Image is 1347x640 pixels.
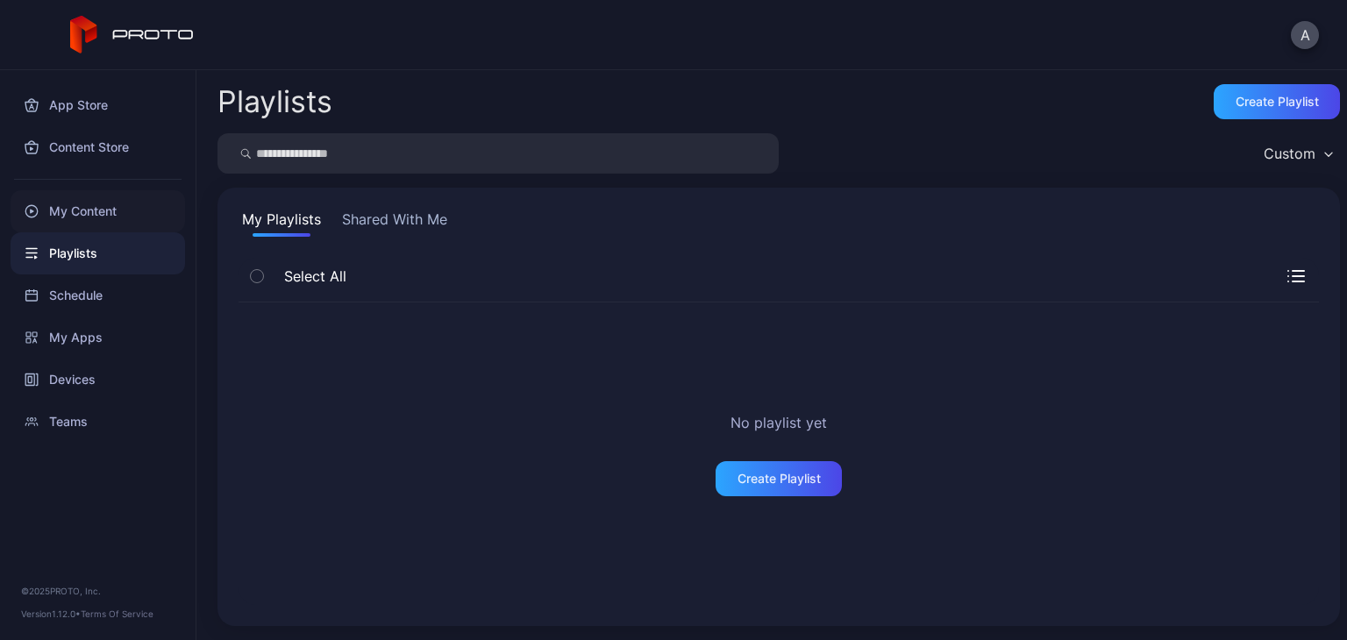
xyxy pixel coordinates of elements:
[11,316,185,359] a: My Apps
[11,274,185,316] a: Schedule
[11,190,185,232] a: My Content
[11,84,185,126] a: App Store
[239,209,324,237] button: My Playlists
[11,126,185,168] a: Content Store
[339,209,451,237] button: Shared With Me
[81,608,153,619] a: Terms Of Service
[11,401,185,443] a: Teams
[11,359,185,401] a: Devices
[1255,133,1340,174] button: Custom
[21,608,81,619] span: Version 1.12.0 •
[217,86,332,117] h2: Playlists
[738,472,821,486] div: Create Playlist
[1214,84,1340,119] button: Create Playlist
[275,266,346,287] span: Select All
[731,412,827,433] h2: No playlist yet
[1264,145,1315,162] div: Custom
[21,584,175,598] div: © 2025 PROTO, Inc.
[11,232,185,274] a: Playlists
[1291,21,1319,49] button: A
[1236,95,1319,109] div: Create Playlist
[716,461,842,496] button: Create Playlist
